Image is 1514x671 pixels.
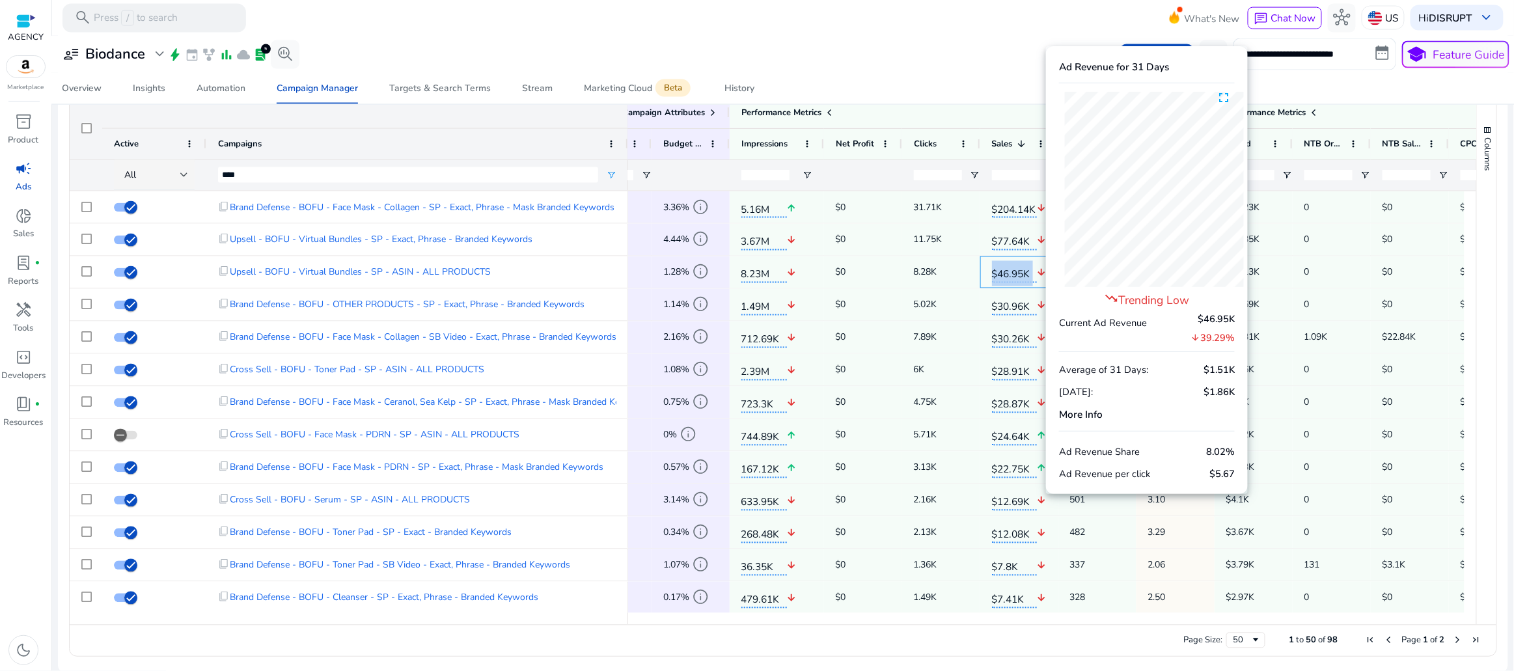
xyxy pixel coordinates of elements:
mat-icon: arrow_downward [1037,520,1047,547]
span: $15.13K [1226,259,1281,286]
mat-icon: edit [635,360,654,379]
span: 1.36K [914,552,969,579]
span: Brand Defense - BOFU - Cleanser - SP - Exact, Phrase - Branded Keywords [230,584,538,611]
span: Brand Defense - BOFU - Face Mask - Collagen - SP - Exact, Phrase - Mask Branded Keywords [230,194,614,221]
span: $3.1K [1383,552,1437,579]
span: $28.91K [992,359,1037,381]
div: Automation [197,84,245,93]
span: info [692,231,709,248]
mat-icon: trending_down [1105,290,1119,307]
span: $4.1K [1226,487,1281,514]
span: keyboard_arrow_down [1478,9,1495,26]
span: Brand Defense - BOFU - Toner Pad - SP - Exact - Branded Keywords [230,519,512,546]
h4: Ad Revenue Share [1059,446,1140,458]
button: schoolFeature Guide [1402,41,1509,68]
p: US [1385,7,1398,29]
button: Open Filter Menu [641,170,652,180]
span: $7.8K [992,554,1037,576]
mat-icon: arrow_upward [787,195,797,221]
span: bolt [168,48,182,62]
span: $28.87K [992,391,1037,413]
span: 0 [1304,292,1359,318]
span: $9.72K [1226,422,1281,448]
span: 0 [1304,519,1359,546]
mat-icon: edit [635,262,654,282]
span: Cross Sell - BOFU - Serum - SP - ASIN - ALL PRODUCTS [230,487,470,514]
span: Brand Defense - BOFU - Face Mask - Collagen - SB Video - Exact, Phrase - Branded Keywords [230,324,616,351]
h4: Ad Revenue per click [1059,469,1150,480]
span: $0 [836,299,846,311]
mat-icon: arrow_downward [1037,487,1047,514]
span: $0 [1383,519,1437,546]
mat-icon: arrow_downward [1037,325,1047,351]
div: Stream [522,84,553,93]
button: chatChat Now [1248,7,1321,29]
mat-icon: edit [635,230,654,249]
span: $0 [1383,357,1437,383]
span: info [692,524,709,541]
button: search_insights [271,40,299,69]
span: 2.16% [663,324,689,351]
mat-icon: arrow_downward [787,325,797,351]
h4: 8.02% [1206,446,1235,458]
span: Upsell - BOFU - Virtual Bundles - SP - ASIN - ALL PRODUCTS [230,259,491,286]
span: 3.67M [741,228,787,251]
span: 31.71K [914,194,969,221]
span: $0 [836,266,846,279]
span: cloud [236,48,251,62]
span: Sales [992,138,1013,150]
div: Marketing Cloud [584,83,693,94]
mat-icon: arrow_upward [787,455,797,482]
span: donut_small [15,208,32,225]
mat-icon: arrow_downward [1037,390,1047,417]
mat-icon: arrow_upward [1037,422,1047,449]
span: 5.16M [741,196,787,218]
span: $0 [836,331,846,344]
span: 0.75% [663,389,689,416]
mat-icon: arrow_downward [787,487,797,514]
p: Press to search [94,10,178,26]
span: 8.28K [914,259,969,286]
span: Columns [1481,137,1493,171]
mat-icon: arrow_downward [787,260,797,286]
span: expand_more [151,46,168,62]
span: 39.29% [1191,329,1235,345]
span: hub [1333,9,1350,26]
span: Cross Sell - BOFU - Toner Pad - SP - ASIN - ALL PRODUCTS [230,357,484,383]
span: / [121,10,133,26]
mat-icon: arrow_downward [787,390,797,417]
span: 3.14% [663,487,689,514]
span: $12.08K [992,521,1037,543]
span: info [692,491,709,508]
div: Overview [62,84,102,93]
div: History [724,84,754,93]
div: Campaign Manager [277,84,358,93]
p: Sales [13,228,34,241]
span: Chat Now [1271,11,1316,25]
span: NTB Sales [1383,138,1423,150]
button: Open Filter Menu [1282,170,1293,180]
span: Active [114,138,139,150]
span: Clicks [914,138,937,150]
p: Developers [1,370,46,383]
span: 5.02K [914,292,969,318]
span: 0 [1304,422,1359,448]
span: $3.67K [1226,519,1281,546]
h5: Ad Revenue for 31 Days [1059,61,1235,73]
span: code_blocks [15,349,32,366]
span: content_copy [218,299,230,310]
h4: Average of 31 Days [1059,364,1148,376]
button: Bulk Actions [1120,44,1194,65]
p: Ads [16,181,31,194]
span: content_copy [218,429,230,441]
span: content_copy [218,266,230,278]
span: 268.48K [741,521,787,543]
span: user_attributes [62,46,79,62]
h4: $1.51K [1204,364,1235,376]
span: Beta [655,79,691,97]
p: Feature Guide [1433,46,1505,63]
span: 0.57% [663,454,689,481]
span: : [1146,363,1148,376]
span: 2.06 [1148,552,1203,579]
span: info [692,556,709,573]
